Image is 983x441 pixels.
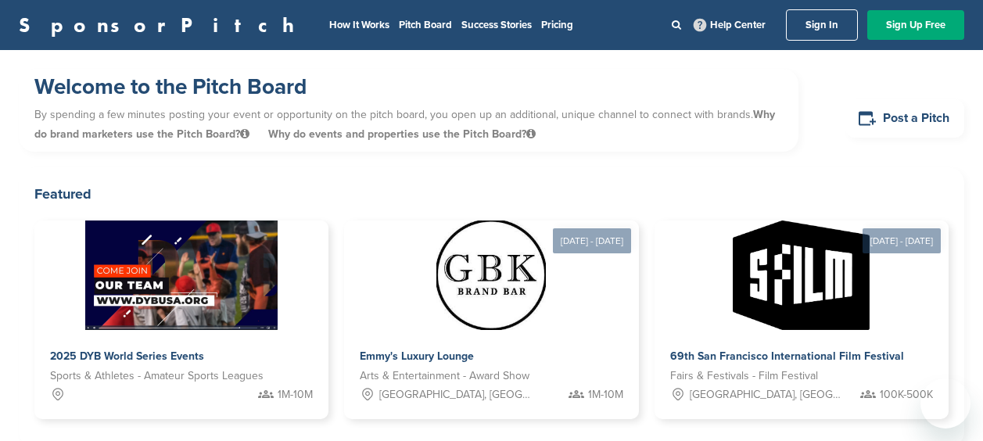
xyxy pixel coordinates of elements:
span: 69th San Francisco International Film Festival [670,350,904,363]
span: Arts & Entertainment - Award Show [360,367,529,385]
a: Pitch Board [399,19,452,31]
span: Sports & Athletes - Amateur Sports Leagues [50,367,264,385]
a: Pricing [541,19,573,31]
h2: Featured [34,183,949,205]
span: 100K-500K [880,386,933,403]
div: [DATE] - [DATE] [863,228,941,253]
a: Help Center [691,16,769,34]
a: SponsorPitch [19,15,304,35]
div: [DATE] - [DATE] [553,228,631,253]
span: Emmy's Luxury Lounge [360,350,474,363]
span: [GEOGRAPHIC_DATA], [GEOGRAPHIC_DATA] [379,386,531,403]
h1: Welcome to the Pitch Board [34,73,783,101]
span: 2025 DYB World Series Events [50,350,204,363]
img: Sponsorpitch & [436,220,546,330]
a: Success Stories [461,19,532,31]
a: Sign In [786,9,858,41]
span: [GEOGRAPHIC_DATA], [GEOGRAPHIC_DATA] [690,386,841,403]
a: How It Works [329,19,389,31]
a: Sign Up Free [867,10,964,40]
p: By spending a few minutes posting your event or opportunity on the pitch board, you open up an ad... [34,101,783,148]
span: 1M-10M [278,386,313,403]
a: Sponsorpitch & 2025 DYB World Series Events Sports & Athletes - Amateur Sports Leagues 1M-10M [34,220,328,419]
a: [DATE] - [DATE] Sponsorpitch & Emmy's Luxury Lounge Arts & Entertainment - Award Show [GEOGRAPHIC... [344,195,638,419]
img: Sponsorpitch & [733,220,870,330]
a: [DATE] - [DATE] Sponsorpitch & 69th San Francisco International Film Festival Fairs & Festivals -... [655,195,949,419]
a: Post a Pitch [845,99,964,138]
span: Fairs & Festivals - Film Festival [670,367,818,385]
span: Why do events and properties use the Pitch Board? [268,127,536,141]
img: Sponsorpitch & [85,220,278,330]
span: 1M-10M [588,386,623,403]
iframe: Button to launch messaging window [920,378,970,428]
